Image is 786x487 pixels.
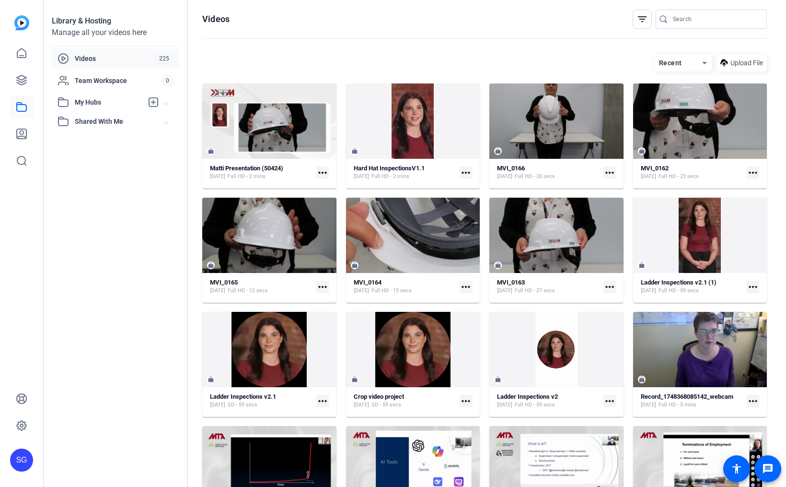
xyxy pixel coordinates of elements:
strong: MVI_0162 [641,165,669,172]
strong: MVI_0165 [210,279,238,286]
strong: Crop video project [354,393,404,400]
img: blue-gradient.svg [14,15,29,30]
span: [DATE] [354,173,369,180]
span: Full HD - 12 secs [228,287,268,295]
mat-icon: more_horiz [460,166,472,179]
a: Ladder Inspections v2.1[DATE]SD - 59 secs [210,393,312,409]
mat-icon: more_horiz [316,166,329,179]
a: Crop video project[DATE]SD - 59 secs [354,393,456,409]
div: Library & Hosting [52,15,179,27]
a: MVI_0165[DATE]Full HD - 12 secs [210,279,312,295]
a: Ladder Inspections v2[DATE]Full HD - 59 secs [497,393,600,409]
button: Upload File [717,54,767,71]
mat-expansion-panel-header: My Hubs [52,93,179,112]
a: MVI_0164[DATE]Full HD - 15 secs [354,279,456,295]
mat-icon: more_horiz [460,395,472,407]
span: SD - 59 secs [371,401,401,409]
span: Full HD - 2 mins [371,173,409,180]
span: [DATE] [641,173,656,180]
mat-icon: more_horiz [316,395,329,407]
mat-icon: more_horiz [747,281,759,293]
input: Search [673,13,759,25]
span: [DATE] [210,401,225,409]
span: Full HD - 15 secs [371,287,412,295]
mat-icon: filter_list [636,13,648,25]
mat-icon: more_horiz [747,166,759,179]
span: SD - 59 secs [228,401,257,409]
strong: MVI_0164 [354,279,381,286]
span: 225 [155,53,173,64]
span: Full HD - 20 secs [515,173,555,180]
mat-icon: more_horiz [460,281,472,293]
span: [DATE] [641,401,656,409]
span: Full HD - 2 mins [228,173,266,180]
strong: Ladder Inspections v2 [497,393,558,400]
strong: Ladder Inspections v2.1 [210,393,276,400]
span: [DATE] [354,287,369,295]
strong: Ladder Inspections v2.1 (1) [641,279,717,286]
strong: MVI_0166 [497,165,525,172]
mat-icon: more_horiz [603,281,616,293]
a: Ladder Inspections v2.1 (1)[DATE]Full HD - 59 secs [641,279,743,295]
span: [DATE] [497,401,512,409]
mat-expansion-panel-header: Shared With Me [52,112,179,131]
a: Record_1748368085142_webcam[DATE]Full HD - 5 mins [641,393,743,409]
mat-icon: accessibility [731,463,742,475]
strong: Matti Presentation (50424) [210,165,283,172]
span: 0 [162,75,173,86]
span: Videos [75,54,155,63]
strong: Hard Hat InspectionsV1.1 [354,165,425,172]
span: Full HD - 27 secs [515,287,555,295]
span: Shared With Me [75,117,164,127]
h1: Videos [202,13,230,25]
strong: MVI_0163 [497,279,525,286]
mat-icon: more_horiz [747,395,759,407]
a: Matti Presentation (50424)[DATE]Full HD - 2 mins [210,165,312,180]
span: [DATE] [641,287,656,295]
span: [DATE] [497,287,512,295]
span: [DATE] [497,173,512,180]
a: Hard Hat InspectionsV1.1[DATE]Full HD - 2 mins [354,165,456,180]
strong: Record_1748368085142_webcam [641,393,733,400]
mat-icon: more_horiz [316,281,329,293]
a: MVI_0166[DATE]Full HD - 20 secs [497,165,600,180]
span: Recent [659,59,682,67]
mat-icon: more_horiz [603,166,616,179]
span: Team Workspace [75,76,162,85]
span: Full HD - 59 secs [515,401,555,409]
div: Manage all your videos here [52,27,179,38]
mat-icon: message [762,463,774,475]
a: MVI_0162[DATE]Full HD - 23 secs [641,165,743,180]
span: Full HD - 59 secs [659,287,699,295]
a: MVI_0163[DATE]Full HD - 27 secs [497,279,600,295]
span: [DATE] [210,173,225,180]
span: Upload File [730,58,763,68]
mat-icon: more_horiz [603,395,616,407]
span: [DATE] [354,401,369,409]
div: SG [10,449,33,472]
span: [DATE] [210,287,225,295]
span: Full HD - 5 mins [659,401,696,409]
span: Full HD - 23 secs [659,173,699,180]
span: My Hubs [75,97,143,107]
